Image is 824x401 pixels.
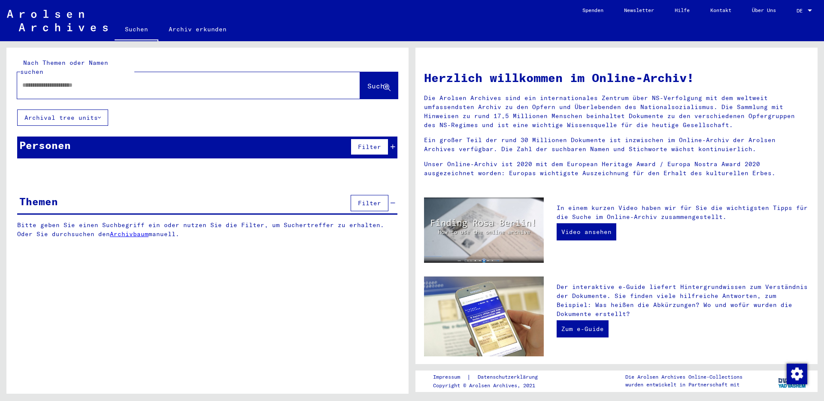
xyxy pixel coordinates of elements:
[557,204,809,222] p: In einem kurzen Video haben wir für Sie die wichtigsten Tipps für die Suche im Online-Archiv zusa...
[20,59,108,76] mat-label: Nach Themen oder Namen suchen
[776,370,809,392] img: yv_logo.png
[557,223,616,240] a: Video ansehen
[433,373,467,382] a: Impressum
[625,373,742,381] p: Die Arolsen Archives Online-Collections
[625,381,742,389] p: wurden entwickelt in Partnerschaft mit
[358,143,381,151] span: Filter
[19,194,58,209] div: Themen
[424,276,544,356] img: eguide.jpg
[424,136,809,154] p: Ein großer Teil der rund 30 Millionen Dokumente ist inzwischen im Online-Archiv der Arolsen Archi...
[424,197,544,263] img: video.jpg
[471,373,548,382] a: Datenschutzerklärung
[797,8,806,14] span: DE
[7,10,108,31] img: Arolsen_neg.svg
[351,195,388,211] button: Filter
[358,199,381,207] span: Filter
[17,109,108,126] button: Archival tree units
[115,19,158,41] a: Suchen
[17,221,398,239] p: Bitte geben Sie einen Suchbegriff ein oder nutzen Sie die Filter, um Suchertreffer zu erhalten. O...
[433,373,548,382] div: |
[19,137,71,153] div: Personen
[158,19,237,39] a: Archiv erkunden
[424,94,809,130] p: Die Arolsen Archives sind ein internationales Zentrum über NS-Verfolgung mit dem weltweit umfasse...
[351,139,388,155] button: Filter
[367,82,389,90] span: Suche
[433,382,548,389] p: Copyright © Arolsen Archives, 2021
[360,72,398,99] button: Suche
[557,320,609,337] a: Zum e-Guide
[787,364,807,384] img: Zustimmung ändern
[424,69,809,87] h1: Herzlich willkommen im Online-Archiv!
[424,160,809,178] p: Unser Online-Archiv ist 2020 mit dem European Heritage Award / Europa Nostra Award 2020 ausgezeic...
[110,230,148,238] a: Archivbaum
[557,283,809,319] p: Der interaktive e-Guide liefert Hintergrundwissen zum Verständnis der Dokumente. Sie finden viele...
